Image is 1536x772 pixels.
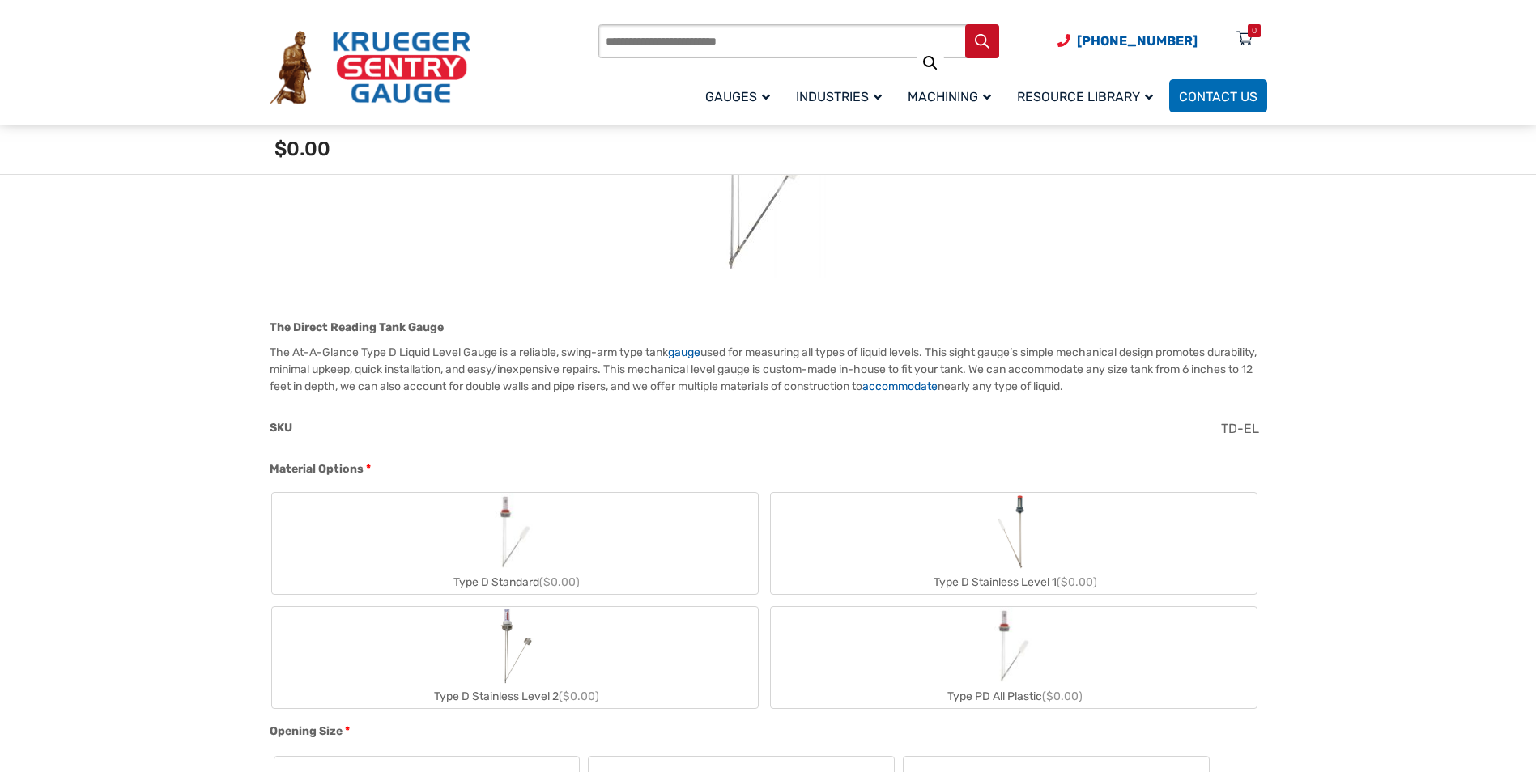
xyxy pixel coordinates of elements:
[1057,31,1198,51] a: Phone Number (920) 434-8860
[270,31,470,105] img: Krueger Sentry Gauge
[270,421,292,435] span: SKU
[916,49,945,78] a: View full-screen image gallery
[1169,79,1267,112] a: Contact Us
[270,344,1267,395] p: The At-A-Glance Type D Liquid Level Gauge is a reliable, swing-arm type tank used for measuring a...
[1252,24,1257,37] div: 0
[366,460,371,477] abbr: required
[272,571,758,594] div: Type D Standard
[898,77,1007,115] a: Machining
[559,689,599,703] span: ($0.00)
[1179,89,1257,104] span: Contact Us
[771,493,1257,594] label: Type D Stainless Level 1
[786,77,898,115] a: Industries
[272,493,758,594] label: Type D Standard
[270,462,364,476] span: Material Options
[992,493,1035,571] img: Chemical Sight Gauge
[1077,33,1198,49] span: [PHONE_NUMBER]
[1221,421,1259,436] span: TD-EL
[696,77,786,115] a: Gauges
[908,89,991,104] span: Machining
[1042,689,1083,703] span: ($0.00)
[270,320,444,334] strong: The Direct Reading Tank Gauge
[796,89,882,104] span: Industries
[272,685,758,708] div: Type D Stainless Level 2
[270,724,343,738] span: Opening Size
[1017,89,1153,104] span: Resource Library
[771,685,1257,708] div: Type PD All Plastic
[1007,77,1169,115] a: Resource Library
[1057,575,1097,589] span: ($0.00)
[272,607,758,708] label: Type D Stainless Level 2
[274,138,330,160] span: $0.00
[668,346,700,359] a: gauge
[862,380,938,393] a: accommodate
[771,571,1257,594] div: Type D Stainless Level 1
[539,575,580,589] span: ($0.00)
[705,89,770,104] span: Gauges
[771,607,1257,708] label: Type PD All Plastic
[345,723,350,740] abbr: required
